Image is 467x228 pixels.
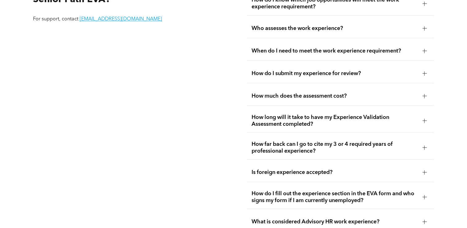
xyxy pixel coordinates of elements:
span: How long will it take to have my Experience Validation Assessment completed? [252,114,417,127]
span: What is considered Advisory HR work experience? [252,218,417,225]
span: How do I fill out the experience section in the EVA form and who signs my form if I am currently ... [252,190,417,204]
span: When do I need to meet the work experience requirement? [252,47,417,54]
span: Who assesses the work experience? [252,25,417,32]
span: How much does the assessment cost? [252,92,417,99]
span: How do I submit my experience for review? [252,70,417,77]
span: For support, contact [33,17,78,22]
a: [EMAIL_ADDRESS][DOMAIN_NAME] [80,17,162,22]
span: Is foreign experience accepted? [252,169,417,175]
span: How far back can I go to cite my 3 or 4 required years of professional experience? [252,141,417,154]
